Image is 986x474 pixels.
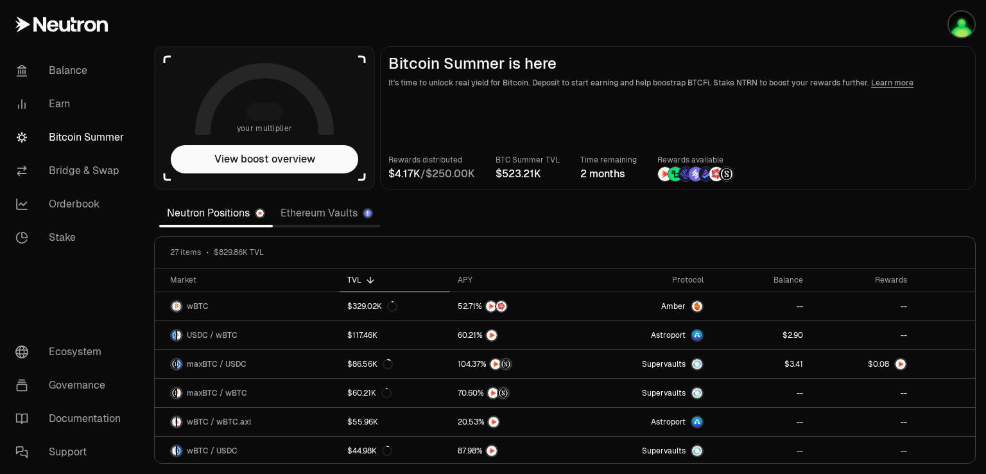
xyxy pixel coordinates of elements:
img: Amber [692,301,702,312]
a: Governance [5,369,139,402]
img: NTRN [487,446,497,456]
a: NTRNStructured Points [450,379,582,407]
a: SupervaultsSupervaults [582,437,711,465]
p: It's time to unlock real yield for Bitcoin. Deposit to start earning and help boostrap BTCFi. Sta... [388,76,967,89]
a: Bridge & Swap [5,154,139,188]
div: $329.02K [347,301,397,312]
a: Learn more [871,78,913,88]
img: Mars Fragments [709,167,723,181]
a: -- [811,379,915,407]
img: Wallet 1 [949,12,974,37]
img: wBTC.axl Logo [177,417,182,427]
span: $829.86K TVL [214,247,264,258]
a: -- [711,408,811,436]
img: Neutron Logo [256,209,264,217]
a: $60.21K [340,379,450,407]
img: Solv Points [689,167,703,181]
a: Documentation [5,402,139,435]
p: Time remaining [580,154,637,166]
a: Astroport [582,408,711,436]
a: NTRNStructured Points [450,350,582,378]
span: maxBTC / wBTC [187,388,247,398]
img: Structured Points [501,359,511,369]
a: wBTC LogoUSDC LogowBTC / USDC [155,437,340,465]
img: USDC Logo [177,446,182,456]
h2: Bitcoin Summer is here [388,55,967,73]
a: -- [811,292,915,320]
a: wBTC LogowBTC [155,292,340,320]
button: NTRNStructured Points [458,358,574,371]
span: Amber [661,301,686,312]
a: NTRNMars Fragments [450,292,582,320]
a: NTRN [450,437,582,465]
a: Neutron Positions [159,200,273,226]
span: 27 items [170,247,201,258]
img: NTRN Logo [895,359,906,369]
a: Stake [5,221,139,254]
a: Ecosystem [5,335,139,369]
img: NTRN [658,167,672,181]
div: Market [170,275,332,285]
a: Bitcoin Summer [5,121,139,154]
a: -- [811,321,915,349]
a: $329.02K [340,292,450,320]
img: wBTC Logo [171,301,182,312]
div: Protocol [589,275,704,285]
img: Mars Fragments [496,301,506,312]
a: Earn [5,87,139,121]
div: APY [458,275,574,285]
a: $86.56K [340,350,450,378]
span: Supervaults [642,446,686,456]
span: maxBTC / USDC [187,359,246,369]
button: NTRN [458,416,574,428]
div: 2 months [580,166,637,182]
button: NTRNStructured Points [458,387,574,399]
p: BTC Summer TVL [496,154,560,166]
div: / [388,166,475,182]
a: Balance [5,54,139,87]
div: $44.98K [347,446,392,456]
a: maxBTC LogoUSDC LogomaxBTC / USDC [155,350,340,378]
img: NTRN [486,301,496,312]
span: wBTC [187,301,209,312]
img: Bedrock Diamonds [699,167,713,181]
button: NTRN [458,329,574,342]
a: Astroport [582,321,711,349]
a: -- [811,408,915,436]
img: EtherFi Points [679,167,693,181]
img: NTRN [490,359,501,369]
a: $44.98K [340,437,450,465]
div: TVL [347,275,442,285]
a: -- [711,379,811,407]
a: $117.46K [340,321,450,349]
span: wBTC / USDC [187,446,238,456]
a: -- [711,292,811,320]
a: USDC LogowBTC LogoUSDC / wBTC [155,321,340,349]
img: NTRN [489,417,499,427]
img: Supervaults [692,359,702,369]
img: NTRN [488,388,498,398]
span: Astroport [651,417,686,427]
img: Supervaults [692,388,702,398]
div: $117.46K [347,330,377,340]
div: Balance [719,275,803,285]
button: NTRN [458,444,574,457]
p: Rewards distributed [388,154,475,166]
img: wBTC Logo [177,330,182,340]
a: AmberAmber [582,292,711,320]
div: Rewards [818,275,907,285]
img: USDC Logo [177,359,182,369]
img: wBTC Logo [177,388,182,398]
img: wBTC Logo [171,446,176,456]
a: NTRN [450,408,582,436]
button: NTRNMars Fragments [458,300,574,313]
a: Orderbook [5,188,139,221]
img: Ethereum Logo [364,209,372,217]
span: your multiplier [237,122,293,135]
p: Rewards available [657,154,734,166]
img: maxBTC Logo [171,388,176,398]
img: Structured Points [498,388,508,398]
img: NTRN [487,330,497,340]
div: $60.21K [347,388,392,398]
span: USDC / wBTC [187,330,238,340]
